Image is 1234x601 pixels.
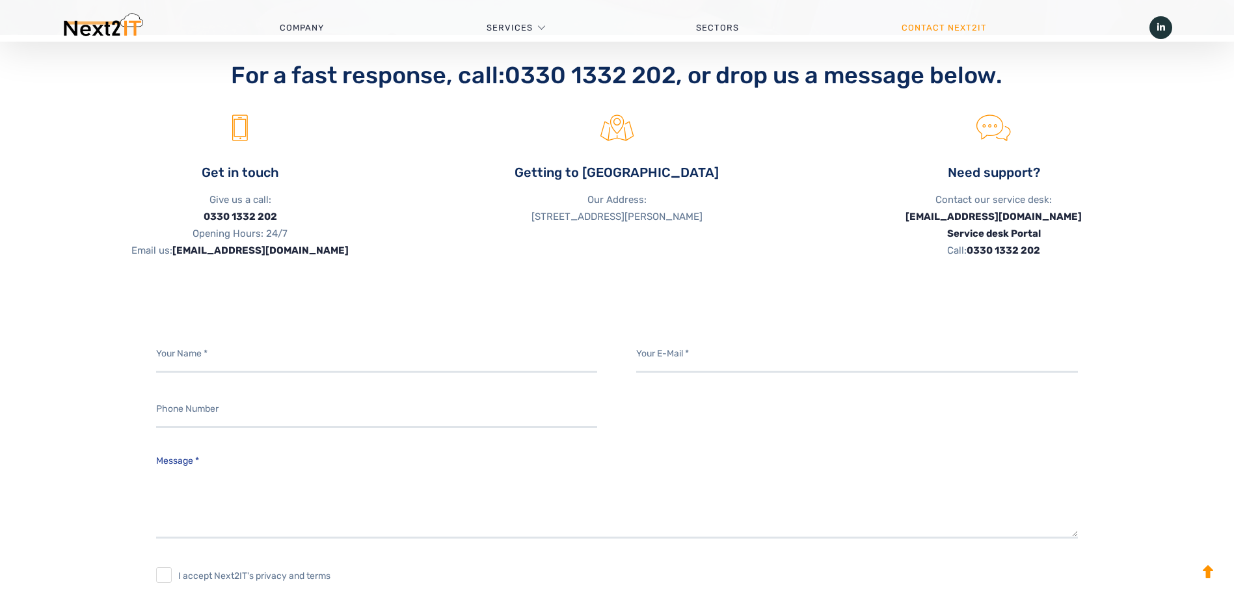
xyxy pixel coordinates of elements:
p: Our Address: [STREET_ADDRESS][PERSON_NAME] [438,191,796,225]
a: [EMAIL_ADDRESS][DOMAIN_NAME] [172,245,349,256]
span: I accept Next2IT's privacy and terms [178,568,330,585]
a: 0330 1332 202 [204,211,277,222]
p: Give us a call: Opening Hours: 24/7 Email us: [62,191,419,259]
input: Your Name * [156,337,598,373]
input: Your E-Mail * [636,337,1078,373]
input: I accept Next2IT's privacy and terms [156,567,172,583]
h4: Get in touch [62,164,419,181]
h4: Need support? [815,164,1172,181]
a: Company [198,8,405,47]
a: Services [487,8,533,47]
textarea: Message * [156,447,1079,539]
a: Sectors [614,8,820,47]
a: 0330 1332 202 [967,245,1040,256]
input: Phone Number [156,392,598,428]
img: Next2IT [62,13,143,42]
a: Service desk Portal [947,228,1041,239]
p: Contact our service desk: Call: [815,191,1172,259]
a: 0330 1332 202 [505,61,676,89]
h2: For a fast response, call: , or drop us a message below. [62,61,1172,89]
h4: Getting to [GEOGRAPHIC_DATA] [438,164,796,181]
a: Contact Next2IT [820,8,1068,47]
a: [EMAIL_ADDRESS][DOMAIN_NAME] [905,211,1082,222]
